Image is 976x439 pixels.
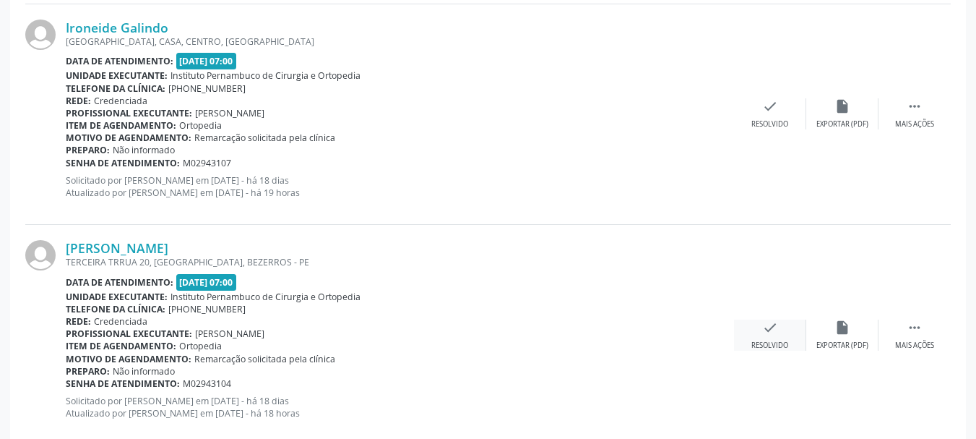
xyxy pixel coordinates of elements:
[762,320,778,336] i: check
[94,315,147,328] span: Credenciada
[66,353,191,365] b: Motivo de agendamento:
[66,315,91,328] b: Rede:
[195,328,264,340] span: [PERSON_NAME]
[895,119,934,129] div: Mais ações
[751,119,788,129] div: Resolvido
[834,98,850,114] i: insert_drive_file
[194,353,335,365] span: Remarcação solicitada pela clínica
[751,341,788,351] div: Resolvido
[176,53,237,69] span: [DATE] 07:00
[66,157,180,169] b: Senha de atendimento:
[66,340,176,352] b: Item de agendamento:
[66,95,91,107] b: Rede:
[66,144,110,156] b: Preparo:
[66,303,165,315] b: Telefone da clínica:
[66,107,192,119] b: Profissional executante:
[66,119,176,132] b: Item de agendamento:
[168,82,246,95] span: [PHONE_NUMBER]
[183,157,231,169] span: M02943107
[816,119,868,129] div: Exportar (PDF)
[195,107,264,119] span: [PERSON_NAME]
[816,341,868,351] div: Exportar (PDF)
[94,95,147,107] span: Credenciada
[66,378,180,390] b: Senha de atendimento:
[176,274,237,291] span: [DATE] 07:00
[179,119,222,132] span: Ortopedia
[66,69,168,82] b: Unidade executante:
[194,132,335,144] span: Remarcação solicitada pela clínica
[25,240,56,270] img: img
[66,291,168,303] b: Unidade executante:
[66,82,165,95] b: Telefone da clínica:
[66,240,168,256] a: [PERSON_NAME]
[66,328,192,340] b: Profissional executante:
[25,20,56,50] img: img
[66,256,734,268] div: TERCEIRA TRRUA 20, [GEOGRAPHIC_DATA], BEZERROS - PE
[168,303,246,315] span: [PHONE_NUMBER]
[170,69,360,82] span: Instituto Pernambuco de Cirurgia e Ortopedia
[66,132,191,144] b: Motivo de agendamento:
[113,365,175,378] span: Não informado
[66,276,173,289] b: Data de atendimento:
[66,20,168,35] a: Ironeide Galindo
[895,341,934,351] div: Mais ações
[66,35,734,48] div: [GEOGRAPHIC_DATA], CASA, CENTRO, [GEOGRAPHIC_DATA]
[183,378,231,390] span: M02943104
[179,340,222,352] span: Ortopedia
[762,98,778,114] i: check
[907,320,923,336] i: 
[66,395,734,419] p: Solicitado por [PERSON_NAME] em [DATE] - há 18 dias Atualizado por [PERSON_NAME] em [DATE] - há 1...
[113,144,175,156] span: Não informado
[66,55,173,67] b: Data de atendimento:
[66,174,734,199] p: Solicitado por [PERSON_NAME] em [DATE] - há 18 dias Atualizado por [PERSON_NAME] em [DATE] - há 1...
[66,365,110,378] b: Preparo:
[834,320,850,336] i: insert_drive_file
[907,98,923,114] i: 
[170,291,360,303] span: Instituto Pernambuco de Cirurgia e Ortopedia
